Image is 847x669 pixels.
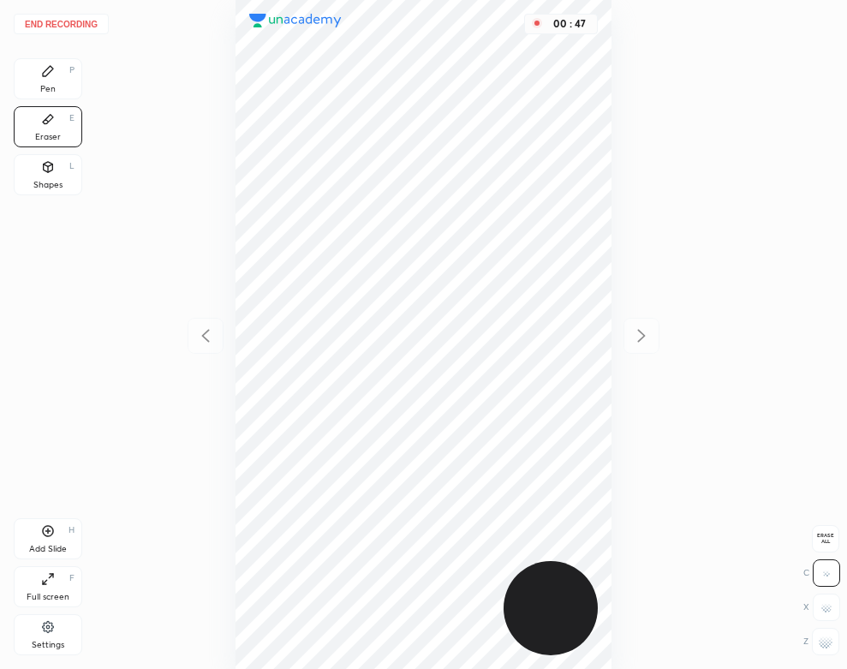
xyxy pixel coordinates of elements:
[14,14,109,34] button: End recording
[69,66,75,75] div: P
[69,162,75,170] div: L
[69,574,75,582] div: F
[803,628,839,655] div: Z
[32,641,64,649] div: Settings
[249,14,342,27] img: logo.38c385cc.svg
[69,526,75,535] div: H
[40,85,56,93] div: Pen
[35,133,61,141] div: Eraser
[803,594,840,621] div: X
[803,559,840,587] div: C
[27,593,69,601] div: Full screen
[29,545,67,553] div: Add Slide
[69,114,75,122] div: E
[33,181,63,189] div: Shapes
[813,533,838,545] span: Erase all
[549,18,590,30] div: 00 : 47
